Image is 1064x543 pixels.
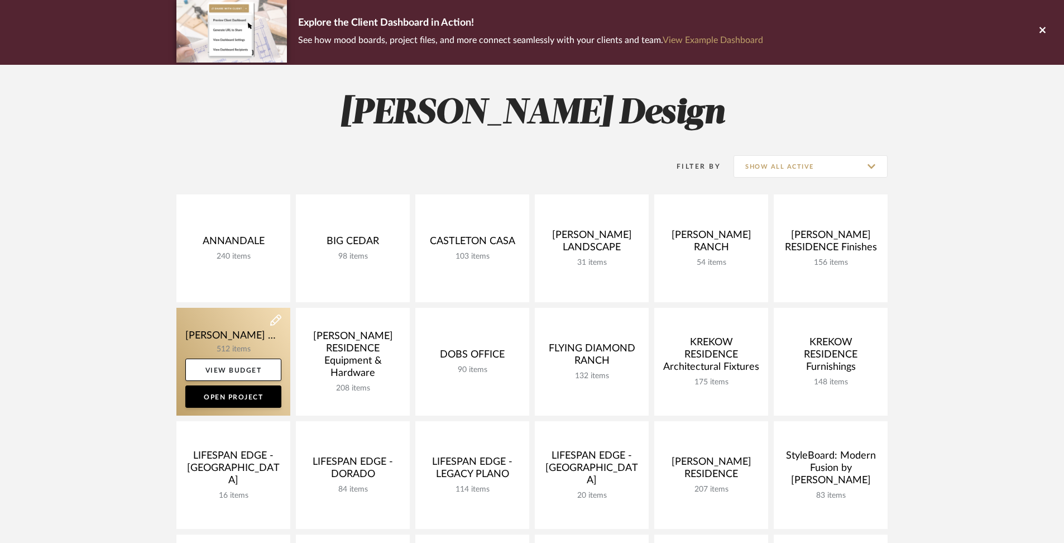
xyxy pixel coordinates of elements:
div: 208 items [305,384,401,393]
div: LIFESPAN EDGE - DORADO [305,456,401,485]
div: [PERSON_NAME] RESIDENCE [663,456,759,485]
div: [PERSON_NAME] RANCH [663,229,759,258]
div: BIG CEDAR [305,235,401,252]
p: Explore the Client Dashboard in Action! [298,15,763,32]
div: 240 items [185,252,281,261]
div: 54 items [663,258,759,268]
div: 156 items [783,258,879,268]
div: 90 items [424,365,520,375]
div: 175 items [663,378,759,387]
div: LIFESPAN EDGE - LEGACY PLANO [424,456,520,485]
a: View Example Dashboard [663,36,763,45]
div: 132 items [544,371,640,381]
div: FLYING DIAMOND RANCH [544,342,640,371]
div: LIFESPAN EDGE - [GEOGRAPHIC_DATA] [544,450,640,491]
div: LIFESPAN EDGE - [GEOGRAPHIC_DATA] [185,450,281,491]
div: KREKOW RESIDENCE Architectural Fixtures [663,336,759,378]
div: [PERSON_NAME] LANDSCAPE [544,229,640,258]
div: 207 items [663,485,759,494]
div: 83 items [783,491,879,501]
p: See how mood boards, project files, and more connect seamlessly with your clients and team. [298,32,763,48]
div: [PERSON_NAME] RESIDENCE Finishes [783,229,879,258]
div: 16 items [185,491,281,501]
div: StyleBoard: Modern Fusion by [PERSON_NAME] [783,450,879,491]
div: CASTLETON CASA [424,235,520,252]
div: 114 items [424,485,520,494]
div: 148 items [783,378,879,387]
div: Filter By [662,161,721,172]
div: 31 items [544,258,640,268]
div: 84 items [305,485,401,494]
h2: [PERSON_NAME] Design [130,93,934,135]
div: 98 items [305,252,401,261]
div: [PERSON_NAME] RESIDENCE Equipment & Hardware [305,330,401,384]
div: ANNANDALE [185,235,281,252]
div: KREKOW RESIDENCE Furnishings [783,336,879,378]
div: DOBS OFFICE [424,349,520,365]
div: 20 items [544,491,640,501]
div: 103 items [424,252,520,261]
a: View Budget [185,359,281,381]
a: Open Project [185,385,281,408]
